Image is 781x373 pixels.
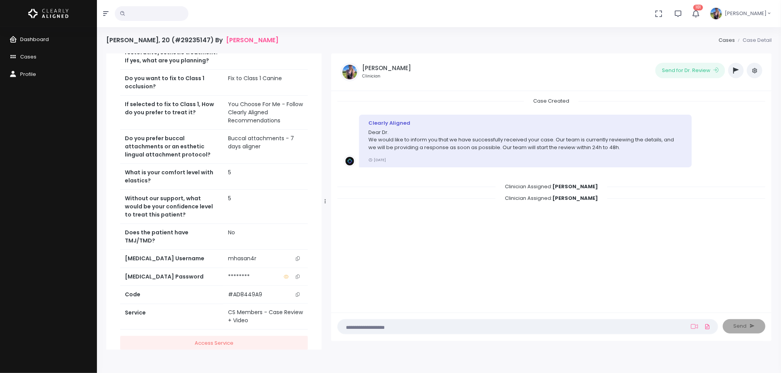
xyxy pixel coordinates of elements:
td: 5 [223,164,308,190]
a: Access Service [120,336,308,350]
small: [DATE] [368,157,386,162]
a: Add Loom Video [689,323,700,330]
th: Does the patient have TMJ/TMD? [120,224,223,250]
td: 5 [223,190,308,224]
li: Case Detail [735,36,772,44]
b: [PERSON_NAME] [552,183,598,190]
img: Header Avatar [709,7,723,21]
td: You Choose For Me - Follow Clearly Aligned Recommendations [223,96,308,130]
span: Cases [20,53,36,60]
th: Service [120,304,223,330]
small: Clinician [362,73,411,79]
span: [PERSON_NAME] [725,10,767,17]
td: #AD8449A9 [223,286,308,304]
h4: [PERSON_NAME], 20 (#29235147) By [106,36,278,44]
th: Do you prefer buccal attachments or an esthetic lingual attachment protocol? [120,130,223,164]
th: If selected to fix to Class 1, How do you prefer to treat it? [120,96,223,130]
a: Add Files [703,320,712,333]
td: mhasan4r [223,250,308,268]
th: Do you want to fix to Class 1 occlusion? [120,70,223,96]
span: Clinician Assigned: [496,192,607,204]
a: [PERSON_NAME] [226,36,278,44]
h5: [PERSON_NAME] [362,65,411,72]
b: [PERSON_NAME] [552,194,598,202]
span: Dashboard [20,36,49,43]
span: 101 [693,5,703,10]
th: Code [120,286,223,304]
td: No [223,224,308,250]
td: Buccal attachments - 7 days aligner [223,130,308,164]
th: [MEDICAL_DATA] Password [120,268,223,286]
div: Clearly Aligned [368,119,683,127]
button: Send for Dr. Review [655,63,725,78]
a: Cases [719,36,735,44]
th: What is your comfort level with elastics? [120,164,223,190]
span: Profile [20,70,36,78]
img: Logo Horizontal [28,5,69,22]
span: Clinician Assigned: [496,180,607,193]
div: CS Members - Case Review + Video [228,308,303,325]
th: Without our support, what would be your confidence level to treat this patient? [120,190,223,224]
div: scrollable content [106,53,322,350]
span: Case Created [524,95,579,107]
div: scrollable content [337,97,765,304]
th: [MEDICAL_DATA] Username [120,250,223,268]
td: Fix to Class 1 Canine [223,70,308,96]
p: Dear Dr. We would like to inform you that we have successfully received your case. Our team is cu... [368,129,683,151]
